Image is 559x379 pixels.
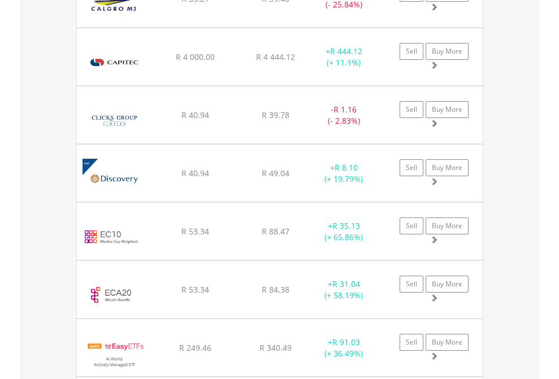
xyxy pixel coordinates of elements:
span: R 40.94 [181,110,209,120]
span: R 340.49 [259,342,292,353]
span: R 40.94 [181,168,209,178]
img: ECA20.EC.ECA20.png [83,275,140,315]
a: Sell [400,43,423,60]
span: R 4 444.12 [256,51,295,62]
div: + (+ 19.79%) [309,162,379,185]
span: R 53.34 [181,226,209,237]
a: Buy More [426,159,469,176]
span: R 88.47 [262,226,289,237]
a: Sell [400,334,423,351]
a: Buy More [426,217,469,234]
span: R 444.12 [330,46,362,56]
div: + (+ 11.1%) [309,46,379,68]
a: Buy More [426,276,469,293]
div: + (+ 36.49%) [309,337,379,359]
span: R 49.04 [262,168,289,178]
img: EQU.ZA.EASYAI.png [83,333,148,373]
span: R 1.16 [333,104,357,115]
img: EQU.ZA.DSBP.png [83,159,146,199]
a: Buy More [426,43,469,60]
a: Sell [400,159,423,176]
div: + (+ 65.86%) [309,220,379,243]
div: + (+ 58.19%) [309,278,379,301]
span: R 8.10 [335,162,358,173]
span: R 53.34 [181,284,209,295]
span: R 249.46 [179,342,211,353]
span: R 31.04 [332,278,360,289]
a: Sell [400,276,423,293]
span: R 35.13 [332,220,360,231]
a: Sell [400,101,423,118]
a: Buy More [426,101,469,118]
a: Sell [400,217,423,234]
a: Buy More [426,334,469,351]
div: - (- 2.83%) [309,104,379,127]
span: R 4 000.00 [176,51,215,62]
img: EQU.ZA.CPI.png [83,42,146,82]
span: R 84.38 [262,284,289,295]
img: EC10.EC.EC10.png [83,217,140,257]
span: R 91.03 [332,337,360,347]
span: R 39.78 [262,110,289,120]
img: EQU.ZA.CLS.png [83,101,146,141]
